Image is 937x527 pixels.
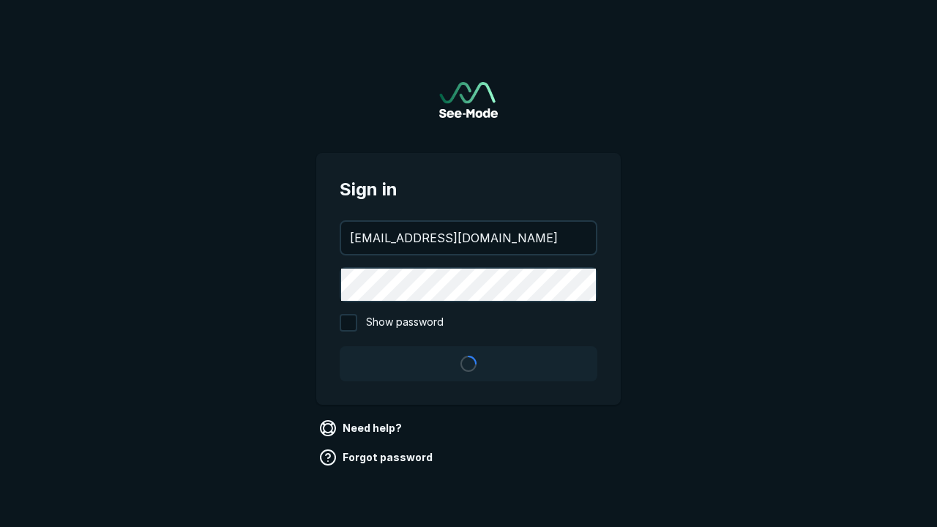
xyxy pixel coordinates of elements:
a: Go to sign in [439,82,498,118]
a: Need help? [316,416,408,440]
span: Show password [366,314,444,332]
a: Forgot password [316,446,438,469]
input: your@email.com [341,222,596,254]
span: Sign in [340,176,597,203]
img: See-Mode Logo [439,82,498,118]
